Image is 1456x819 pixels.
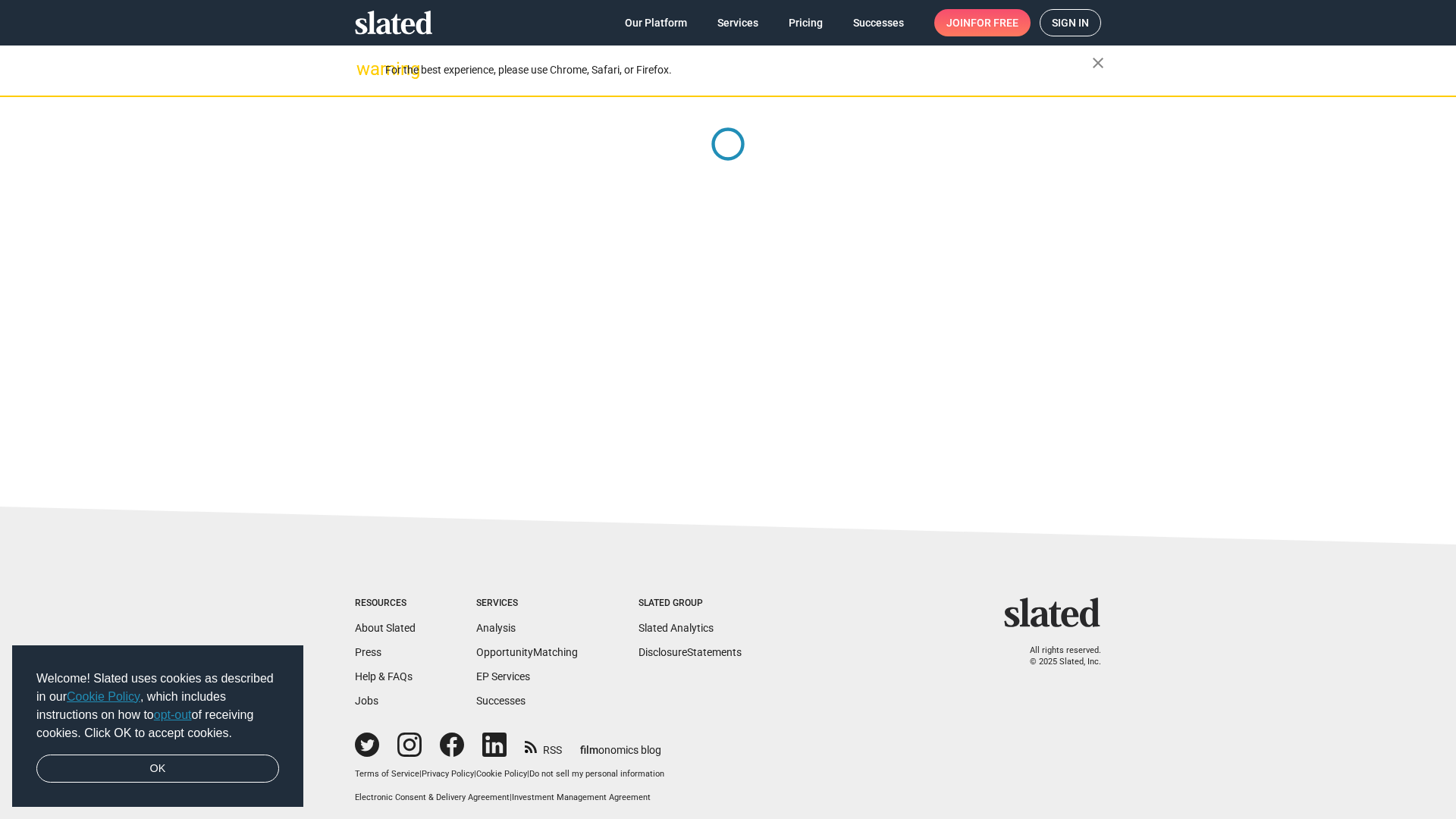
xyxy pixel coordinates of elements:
[154,708,192,721] a: opt-out
[510,792,512,802] span: |
[971,9,1018,36] span: for free
[717,9,758,36] span: Services
[355,792,510,802] a: Electronic Consent & Delivery Agreement
[525,734,562,758] a: RSS
[934,9,1031,36] a: Joinfor free
[36,670,279,742] span: Welcome! Slated uses cookies as described in our , which includes instructions on how to of recei...
[529,769,664,780] button: Do not sell my personal information
[476,646,578,658] a: OpportunityMatching
[356,60,375,78] mat-icon: warning
[512,792,651,802] a: Investment Management Agreement
[639,598,742,610] div: Slated Group
[580,744,598,756] span: film
[580,731,661,758] a: filmonomics blog
[476,769,527,779] a: Cookie Policy
[841,9,916,36] a: Successes
[355,598,416,610] div: Resources
[527,769,529,779] span: |
[625,9,687,36] span: Our Platform
[12,645,303,808] div: cookieconsent
[1040,9,1101,36] a: Sign in
[474,769,476,779] span: |
[853,9,904,36] span: Successes
[777,9,835,36] a: Pricing
[419,769,422,779] span: |
[385,60,1092,80] div: For the best experience, please use Chrome, Safari, or Firefox.
[946,9,1018,36] span: Join
[355,670,413,682] a: Help & FAQs
[789,9,823,36] span: Pricing
[705,9,770,36] a: Services
[1089,54,1107,72] mat-icon: close
[476,670,530,682] a: EP Services
[476,622,516,634] a: Analysis
[1014,645,1101,667] p: All rights reserved. © 2025 Slated, Inc.
[639,646,742,658] a: DisclosureStatements
[613,9,699,36] a: Our Platform
[1052,10,1089,36] span: Sign in
[355,622,416,634] a: About Slated
[355,695,378,707] a: Jobs
[355,769,419,779] a: Terms of Service
[476,598,578,610] div: Services
[355,646,381,658] a: Press
[639,622,714,634] a: Slated Analytics
[422,769,474,779] a: Privacy Policy
[36,755,279,783] a: dismiss cookie message
[476,695,526,707] a: Successes
[67,690,140,703] a: Cookie Policy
